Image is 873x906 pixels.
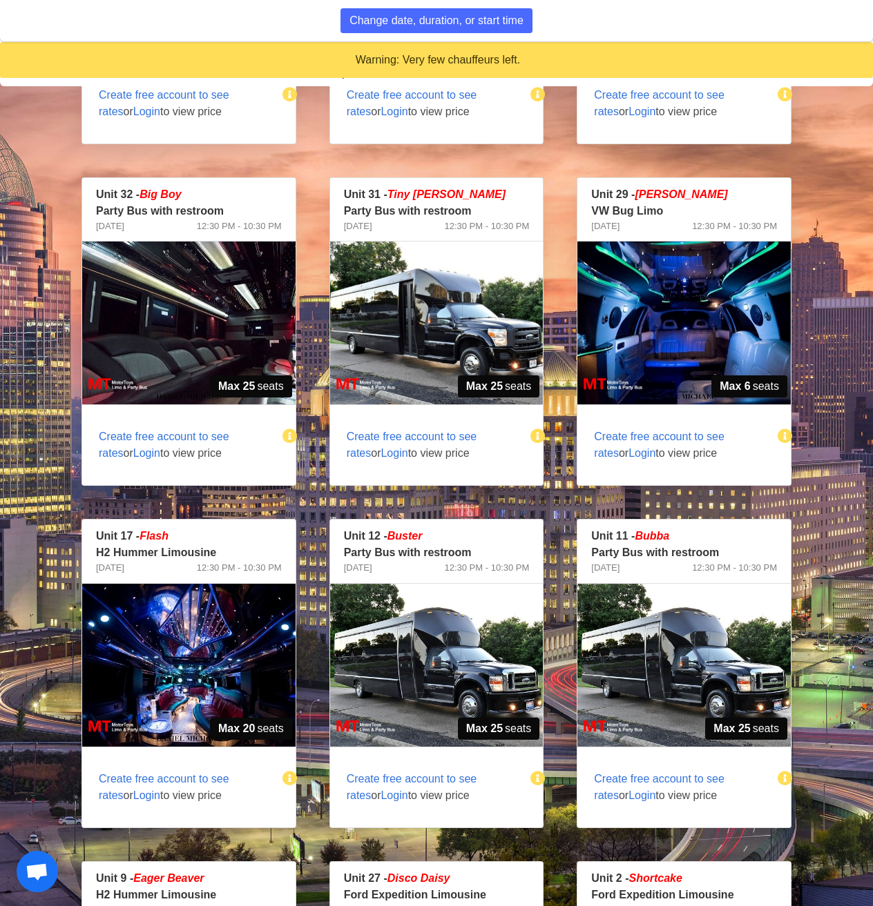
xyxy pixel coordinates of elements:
[17,851,58,892] div: Open chat
[218,378,255,395] strong: Max 25
[330,242,544,404] img: 31%2001.jpg
[466,720,503,737] strong: Max 25
[713,720,750,737] strong: Max 25
[577,242,791,404] img: 29%2002.jpg
[594,773,725,801] span: Create free account to see rates
[330,70,533,137] span: or to view price
[210,718,292,740] span: seats
[381,447,407,459] span: Login
[591,887,777,903] p: Ford Expedition Limousine
[96,203,282,219] p: Party Bus with restroom
[692,219,777,233] span: 12:30 PM - 10:30 PM
[577,754,780,820] span: or to view price
[705,718,787,740] span: seats
[577,70,780,137] span: or to view price
[82,70,285,137] span: or to view price
[340,8,533,33] button: Change date, duration, or start time
[458,718,540,740] span: seats
[347,89,477,117] span: Create free account to see rates
[96,887,282,903] p: H2 Hummer Limousine
[140,530,169,542] em: Flash
[387,530,423,542] em: Buster
[387,872,450,884] em: Disco Daisy
[635,530,669,542] em: Bubba
[344,219,372,233] span: [DATE]
[444,219,529,233] span: 12:30 PM - 10:30 PM
[330,754,533,820] span: or to view price
[692,561,777,575] span: 12:30 PM - 10:30 PM
[96,219,124,233] span: [DATE]
[344,561,372,575] span: [DATE]
[96,528,282,544] p: Unit 17 -
[591,219,620,233] span: [DATE]
[381,789,407,801] span: Login
[344,528,530,544] p: Unit 12 -
[330,584,544,747] img: 12%2001.jpg
[133,106,160,117] span: Login
[96,544,282,561] p: H2 Hummer Limousine
[197,219,282,233] span: 12:30 PM - 10:30 PM
[133,872,204,884] em: Eager Beaver
[577,412,780,478] span: or to view price
[591,544,777,561] p: Party Bus with restroom
[349,12,524,29] span: Change date, duration, or start time
[635,188,727,200] em: [PERSON_NAME]
[629,789,655,801] span: Login
[387,188,506,200] span: Tiny [PERSON_NAME]
[344,203,530,219] p: Party Bus with restroom
[591,870,777,887] p: Unit 2 -
[344,544,530,561] p: Party Bus with restroom
[466,378,503,395] strong: Max 25
[347,431,477,459] span: Create free account to see rates
[594,89,725,117] span: Create free account to see rates
[330,412,533,478] span: or to view price
[629,872,682,884] em: Shortcake
[210,375,292,397] span: seats
[133,789,160,801] span: Login
[444,561,529,575] span: 12:30 PM - 10:30 PM
[11,52,865,68] div: Warning: Very few chauffeurs left.
[82,242,296,404] img: 32%2002.jpg
[82,412,285,478] span: or to view price
[711,375,787,397] span: seats
[344,186,530,203] p: Unit 31 -
[629,447,655,459] span: Login
[218,720,255,737] strong: Max 20
[96,186,282,203] p: Unit 32 -
[197,561,282,575] span: 12:30 PM - 10:30 PM
[96,870,282,887] p: Unit 9 -
[347,773,477,801] span: Create free account to see rates
[133,447,160,459] span: Login
[82,754,285,820] span: or to view price
[344,887,530,903] p: Ford Expedition Limousine
[99,773,229,801] span: Create free account to see rates
[591,186,777,203] p: Unit 29 -
[591,203,777,219] p: VW Bug Limo
[629,106,655,117] span: Login
[720,378,750,395] strong: Max 6
[381,106,407,117] span: Login
[96,561,124,575] span: [DATE]
[594,431,725,459] span: Create free account to see rates
[591,528,777,544] p: Unit 11 -
[458,375,540,397] span: seats
[591,561,620,575] span: [DATE]
[577,584,791,747] img: 11%2001.jpg
[99,89,229,117] span: Create free account to see rates
[344,870,530,887] p: Unit 27 -
[140,188,181,200] em: Big Boy
[99,431,229,459] span: Create free account to see rates
[82,584,296,747] img: 17%2002.jpg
